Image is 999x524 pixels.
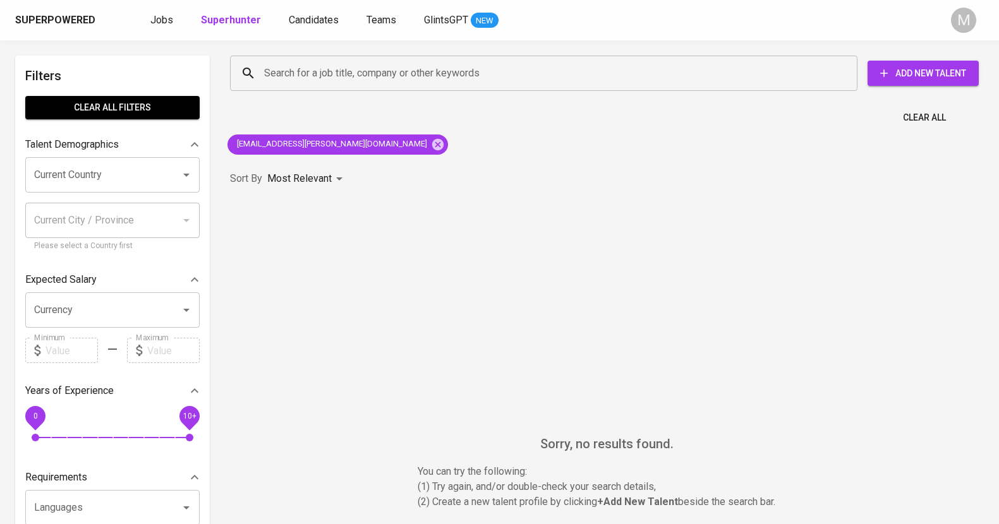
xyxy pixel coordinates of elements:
div: [EMAIL_ADDRESS][PERSON_NAME][DOMAIN_NAME] [227,134,448,155]
a: Superhunter [201,13,263,28]
a: Jobs [150,13,176,28]
span: Add New Talent [878,66,969,81]
p: (2) Create a new talent profile by clicking beside the search bar. [418,494,797,509]
img: yH5BAEAAAAALAAAAAABAAEAAAIBRAA7 [512,231,702,420]
div: Talent Demographics [25,132,200,157]
a: Candidates [289,13,341,28]
span: 0 [33,412,37,420]
b: + Add New Talent [597,496,678,508]
a: Teams [366,13,399,28]
button: Clear All filters [25,96,200,119]
div: Most Relevant [267,167,347,191]
div: Years of Experience [25,378,200,403]
button: Add New Talent [868,61,979,86]
div: M [951,8,976,33]
span: [EMAIL_ADDRESS][PERSON_NAME][DOMAIN_NAME] [227,138,435,150]
div: Requirements [25,465,200,490]
span: 10+ [183,412,196,420]
input: Value [45,338,98,363]
h6: Sorry, no results found. [230,434,984,454]
button: Open [178,166,195,184]
p: Talent Demographics [25,137,119,152]
p: Years of Experience [25,383,114,398]
a: Superpoweredapp logo [15,11,115,30]
span: GlintsGPT [424,14,468,26]
span: Teams [366,14,396,26]
input: Value [147,338,200,363]
img: app logo [98,11,115,30]
p: Sort By [230,171,262,186]
h6: Filters [25,66,200,86]
span: Clear All [903,110,946,126]
span: Jobs [150,14,173,26]
p: You can try the following : [418,464,797,479]
p: Requirements [25,470,87,485]
p: (1) Try again, and/or double-check your search details, [418,479,797,494]
div: Superpowered [15,13,95,28]
p: Expected Salary [25,272,97,287]
button: Open [178,499,195,516]
span: Clear All filters [35,100,190,116]
button: Open [178,301,195,319]
span: NEW [471,15,499,27]
p: Please select a Country first [34,240,191,253]
button: Clear All [898,106,951,129]
span: Candidates [289,14,339,26]
div: Expected Salary [25,267,200,292]
b: Superhunter [201,14,261,26]
p: Most Relevant [267,171,332,186]
a: GlintsGPT NEW [424,13,499,28]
